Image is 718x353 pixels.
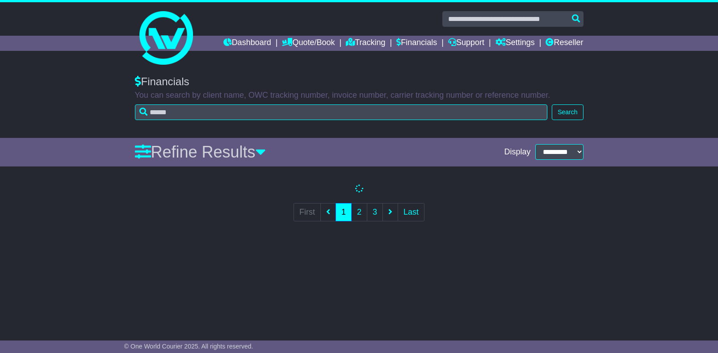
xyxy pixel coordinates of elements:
[448,36,484,51] a: Support
[398,203,424,221] a: Last
[124,343,253,350] span: © One World Courier 2025. All rights reserved.
[546,36,583,51] a: Reseller
[223,36,271,51] a: Dashboard
[282,36,335,51] a: Quote/Book
[495,36,535,51] a: Settings
[504,147,530,157] span: Display
[336,203,352,221] a: 1
[135,91,584,100] p: You can search by client name, OWC tracking number, invoice number, carrier tracking number or re...
[135,143,266,161] a: Refine Results
[351,203,367,221] a: 2
[346,36,385,51] a: Tracking
[396,36,437,51] a: Financials
[552,104,583,120] button: Search
[135,75,584,88] div: Financials
[367,203,383,221] a: 3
